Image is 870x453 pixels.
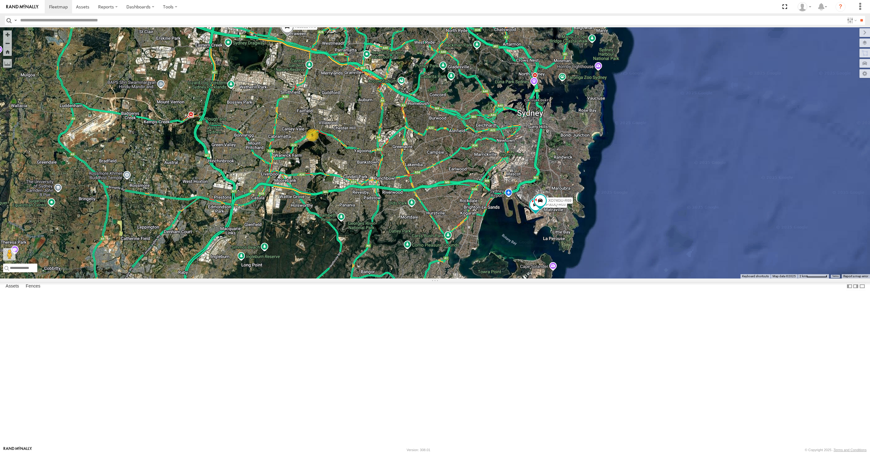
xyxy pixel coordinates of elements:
label: Measure [3,59,12,68]
div: Version: 308.01 [407,448,430,452]
a: Terms and Conditions [834,448,867,452]
img: rand-logo.svg [6,5,39,9]
label: Search Filter Options [845,16,858,25]
span: RJ5911-R79 [295,25,316,29]
label: Hide Summary Table [859,282,865,291]
div: Quang MAC [795,2,813,11]
span: Map data ©2025 [773,274,796,278]
span: XP30JQ-R03 [544,202,566,206]
div: © Copyright 2025 - [805,448,867,452]
button: Map Scale: 2 km per 63 pixels [798,274,829,279]
label: Assets [2,282,22,291]
a: Terms (opens in new tab) [832,275,839,278]
button: Zoom out [3,39,12,48]
label: Map Settings [859,69,870,78]
a: Report a map error [843,274,868,278]
button: Drag Pegman onto the map to open Street View [3,248,16,260]
div: 5 [306,129,319,141]
button: Keyboard shortcuts [742,274,769,279]
label: Search Query [13,16,18,25]
button: Zoom in [3,30,12,39]
label: Dock Summary Table to the Left [846,282,853,291]
label: Fences [23,282,43,291]
i: ? [836,2,845,12]
a: Visit our Website [3,447,32,453]
label: Dock Summary Table to the Right [853,282,859,291]
span: 2 km [800,274,806,278]
button: Zoom Home [3,48,12,56]
span: XO74GU-R69 [548,198,572,203]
